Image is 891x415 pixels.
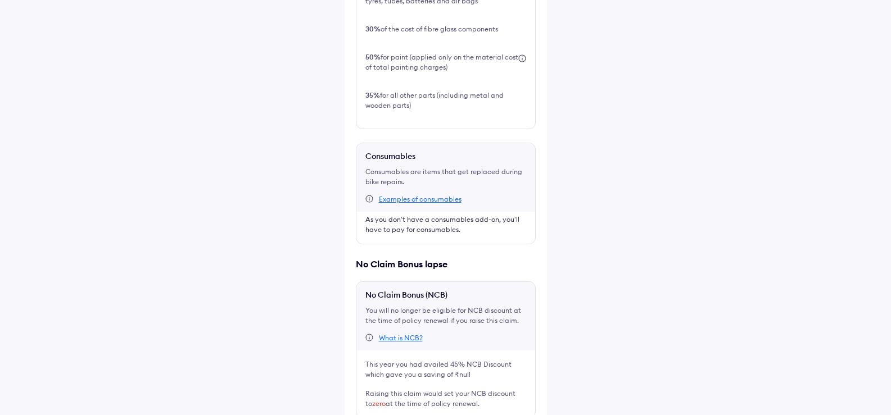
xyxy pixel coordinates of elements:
b: 35% [365,91,380,99]
div: What is NCB? [379,334,423,343]
div: Examples of consumables [379,195,462,204]
span: zero [372,399,386,408]
div: This year you had availed 45% NCB Discount which gave you a saving of ₹null [365,359,526,380]
div: As you don't have a consumables add-on, you'll have to pay for consumables. [365,215,526,235]
div: for all other parts (including metal and wooden parts) [365,90,526,111]
div: Raising this claim would set your NCB discount to at the time of policy renewal. [365,389,526,409]
b: 50% [365,53,381,61]
div: of the cost of fibre glass components [365,24,498,34]
b: 30% [365,25,381,33]
div: for paint (applied only on the material cost of total painting charges) [365,52,518,72]
div: No Claim Bonus lapse [356,258,536,270]
img: icon [518,54,526,62]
